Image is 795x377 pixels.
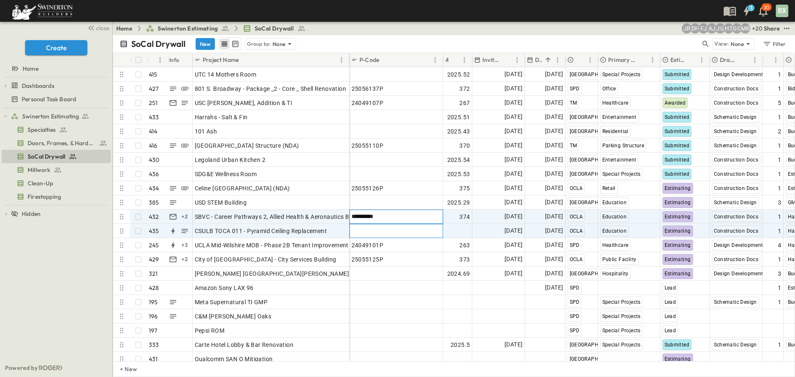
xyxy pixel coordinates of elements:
div: Jorge Garcia (jorgarcia@swinerton.com) [715,23,725,33]
a: Doors, Frames, & Hardware [2,137,109,149]
div: table view [218,38,242,50]
span: TM [570,100,577,106]
div: BX [776,5,788,17]
span: Specialties [28,126,56,134]
p: None [273,40,286,48]
button: Sort [638,55,647,64]
span: 1 [778,156,781,164]
span: Design Development [714,242,763,248]
span: [DATE] [545,155,563,164]
div: + 2 [180,212,190,222]
button: Sort [381,55,390,64]
span: Special Projects [602,313,641,319]
p: Estimate Status [670,56,686,64]
span: Schematic Design [714,342,757,348]
span: Estimating [665,214,691,220]
span: 5 [778,99,781,107]
button: 1 [738,3,755,18]
span: SoCal Drywall [255,24,294,33]
div: Joshua Russell (joshua.russell@swinerton.com) [682,23,692,33]
span: Special Projects [602,328,641,333]
span: 372 [459,85,470,93]
span: [DATE] [545,112,563,122]
span: Estimating [665,242,691,248]
div: Meghana Raj (meghana.raj@swinerton.com) [740,23,750,33]
a: Dashboards [11,80,109,92]
span: [DATE] [505,269,522,278]
button: Menu [697,55,707,65]
span: 2024.69 [447,269,470,278]
span: [DATE] [545,197,563,207]
span: 370 [459,141,470,150]
span: [DATE] [545,269,563,278]
span: [DATE] [545,169,563,179]
p: 429 [149,255,159,264]
p: 433 [149,113,159,121]
span: [DATE] [505,112,522,122]
div: Share [764,24,780,33]
a: SoCal Drywall [243,24,306,33]
span: Estimating [665,256,691,262]
span: 263 [459,241,470,249]
span: Qualcomm SAN O Mitigation [195,355,273,363]
span: 267 [459,99,470,107]
span: OCLA [570,228,583,234]
span: UCLA Mid-Wilshire MOB - Phase 2B Tenant Improvements Floors 1-3 100% SD Budget [195,241,427,249]
span: 25055125P [352,255,384,264]
span: 1 [778,184,781,192]
div: Anthony Jimenez (anthony.jimenez@swinerton.com) [707,23,717,33]
button: Filter [759,38,788,50]
span: Estimating [665,271,691,277]
span: [DATE] [505,69,522,79]
p: 245 [149,241,159,249]
button: Sort [576,55,585,64]
span: [DATE] [545,69,563,79]
p: 416 [149,141,158,150]
span: Firestopping [28,192,61,201]
button: close [84,22,111,33]
span: [GEOGRAPHIC_DATA] [570,200,621,205]
button: test [782,23,792,33]
span: [DATE] [505,155,522,164]
button: Create [25,40,87,55]
div: Gerrad Gerber (gerrad.gerber@swinerton.com) [732,23,742,33]
span: Carte Hotel Lobby & Bar Renovation [195,341,294,349]
span: Construction Docs [714,185,759,191]
button: Menu [430,55,440,65]
p: 414 [149,127,158,136]
span: Submitted [665,86,690,92]
span: [PERSON_NAME] [GEOGRAPHIC_DATA][PERSON_NAME] [195,269,349,278]
p: 385 [149,198,159,207]
span: Celine [GEOGRAPHIC_DATA] (NDA) [195,184,290,192]
button: Sort [543,55,553,64]
button: Menu [336,55,347,65]
span: [DATE] [545,141,563,150]
span: Lead [665,299,676,305]
span: 1 [778,284,781,292]
span: [GEOGRAPHIC_DATA] [570,114,621,120]
span: Submitted [665,342,690,348]
p: 30 [764,4,770,11]
span: OCLA [570,185,583,191]
span: Special Projects [602,72,641,77]
span: Special Projects [602,342,641,348]
span: [DATE] [505,212,522,221]
div: # [147,53,168,67]
p: Project Name [203,56,239,64]
div: Firestoppingtest [2,190,111,203]
span: Healthcare [602,242,629,248]
span: 1 [778,113,781,121]
div: + 3 [180,240,190,250]
p: None [731,40,744,48]
a: Clean-Up [2,177,109,189]
span: 375 [459,184,470,192]
span: 2025.53 [447,170,470,178]
span: 25055126P [352,184,384,192]
span: 24049107P [352,99,384,107]
span: [DATE] [505,126,522,136]
span: Estimating [665,185,691,191]
span: Healthcare [602,100,629,106]
span: Schematic Design [714,299,757,305]
span: [DATE] [545,283,563,292]
span: [DATE] [505,169,522,179]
